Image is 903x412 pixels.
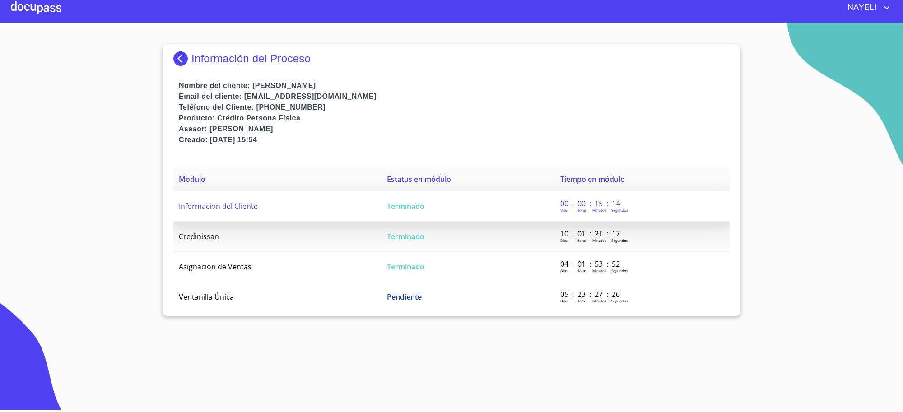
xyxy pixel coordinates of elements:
p: Dias [560,208,568,213]
span: NAYELI [841,0,881,15]
p: 00 : 00 : 15 : 14 [560,199,621,208]
span: Ventanilla Única [179,292,234,302]
p: Producto: Crédito Persona Física [179,113,730,124]
p: Minutos [592,268,606,273]
p: Minutos [592,238,606,243]
span: Estatus en módulo [387,174,451,184]
p: Segundos [611,208,628,213]
p: Segundos [611,238,628,243]
span: Pendiente [387,292,422,302]
span: Terminado [387,201,424,211]
p: Minutos [592,298,606,303]
span: Tiempo en módulo [560,174,625,184]
p: 05 : 23 : 27 : 26 [560,289,621,299]
span: Asignación de Ventas [179,262,251,272]
p: Horas [577,268,586,273]
span: Modulo [179,174,205,184]
p: Dias [560,238,568,243]
p: 10 : 01 : 21 : 17 [560,229,621,239]
p: Asesor: [PERSON_NAME] [179,124,730,134]
p: Dias [560,298,568,303]
button: account of current user [841,0,892,15]
p: Horas [577,238,586,243]
div: Información del Proceso [173,51,730,66]
p: Horas [577,298,586,303]
p: Minutos [592,208,606,213]
p: Información del Proceso [191,52,311,65]
span: Terminado [387,262,424,272]
span: Terminado [387,231,424,241]
p: Dias [560,268,568,273]
span: Información del Cliente [179,201,258,211]
p: Nombre del cliente: [PERSON_NAME] [179,80,730,91]
p: Teléfono del Cliente: [PHONE_NUMBER] [179,102,730,113]
p: Email del cliente: [EMAIL_ADDRESS][DOMAIN_NAME] [179,91,730,102]
p: Segundos [611,268,628,273]
p: Creado: [DATE] 15:54 [179,134,730,145]
p: Segundos [611,298,628,303]
span: Credinissan [179,231,219,241]
p: 04 : 01 : 53 : 52 [560,259,621,269]
img: Docupass spot blue [173,51,191,66]
p: Horas [577,208,586,213]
